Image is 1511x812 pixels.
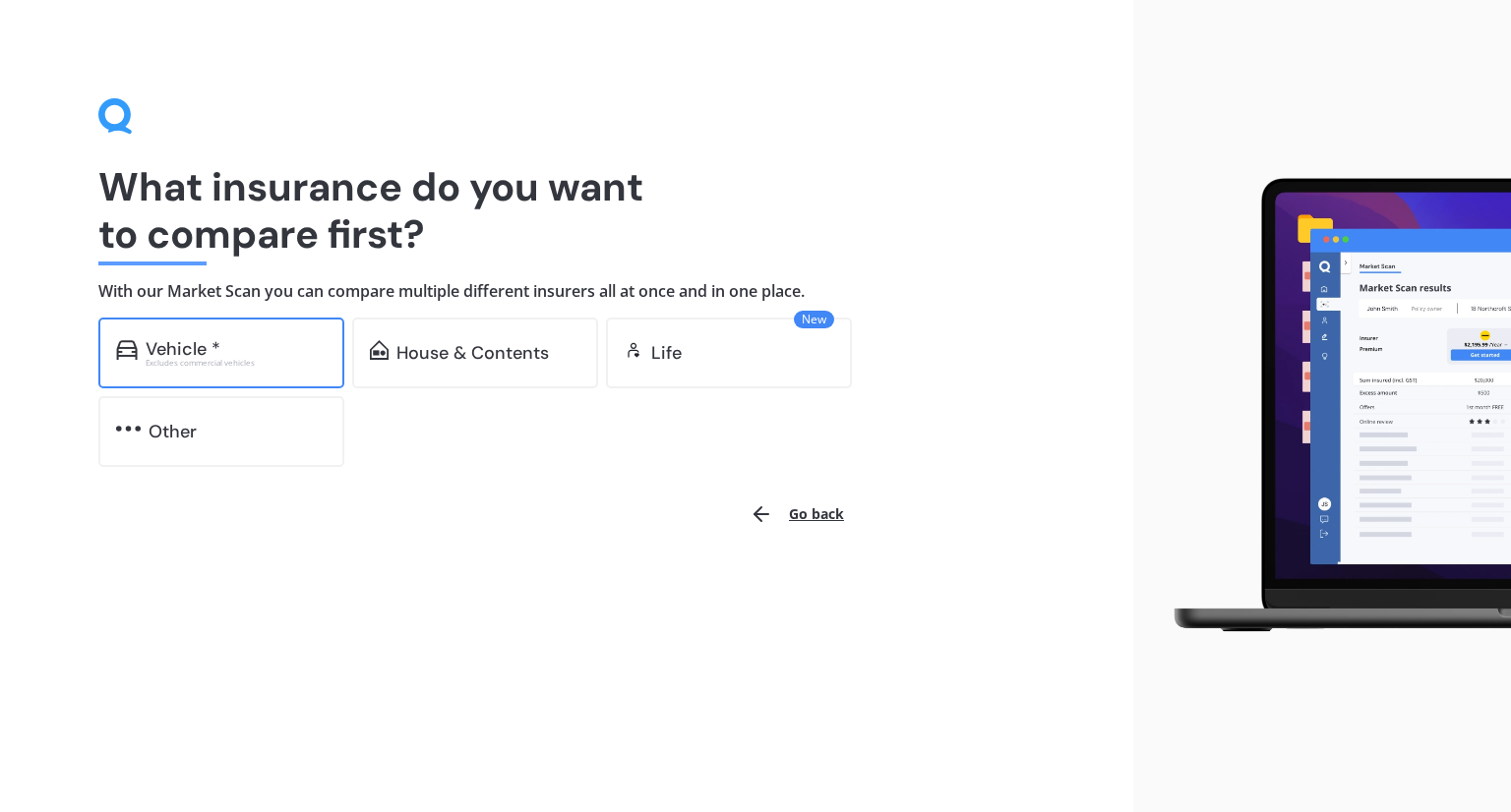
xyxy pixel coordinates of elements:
h1: What insurance do you want to compare first? [98,163,1035,258]
button: Go back [738,491,856,538]
span: New [794,311,834,328]
div: Vehicle * [146,339,220,359]
img: life.f720d6a2d7cdcd3ad642.svg [624,340,643,360]
img: car.f15378c7a67c060ca3f3.svg [116,340,138,360]
div: Other [149,422,197,441]
div: Life [651,343,682,363]
div: Excludes commercial vehicles [146,359,327,367]
div: House & Contents [396,343,549,363]
img: laptop.webp [1149,168,1511,643]
img: home-and-contents.b802091223b8502ef2dd.svg [370,340,389,360]
img: other.81dba5aafe580aa69f38.svg [116,419,141,438]
h4: With our Market Scan you can compare multiple different insurers all at once and in one place. [98,281,1035,302]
